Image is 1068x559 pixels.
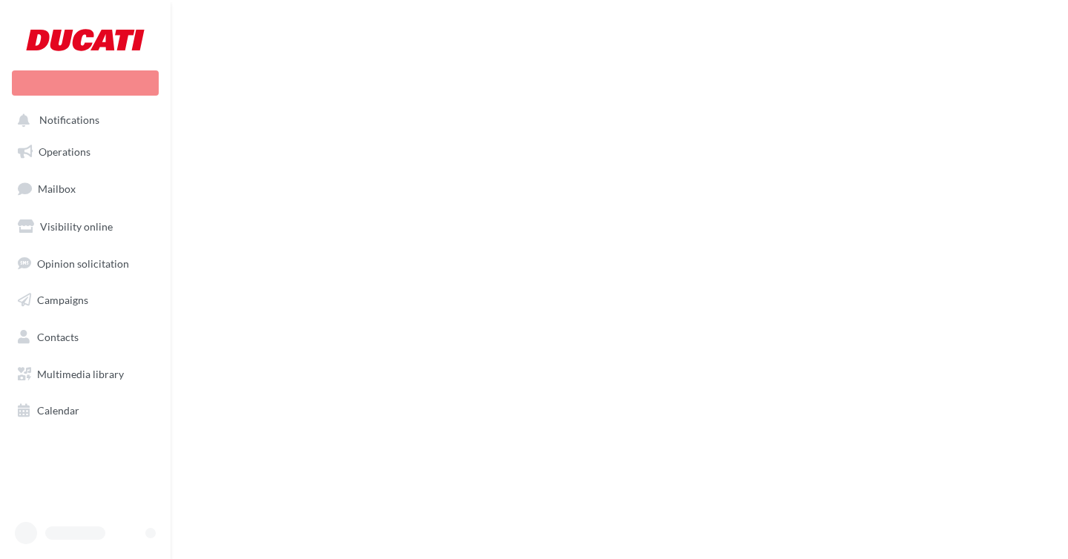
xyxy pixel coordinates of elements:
a: Calendar [9,395,162,426]
span: Campaigns [37,294,88,306]
a: Mailbox [9,173,162,205]
a: Multimedia library [9,359,162,390]
a: Contacts [9,322,162,353]
span: Multimedia library [37,368,124,380]
span: Contacts [37,331,79,343]
a: Visibility online [9,211,162,242]
span: Notifications [39,114,99,127]
span: Opinion solicitation [37,257,129,269]
span: Mailbox [38,182,76,195]
a: Campaigns [9,285,162,316]
span: Calendar [37,404,79,417]
div: New campaign [12,70,159,96]
span: Visibility online [40,220,113,233]
span: Operations [39,145,90,158]
a: Opinion solicitation [9,248,162,279]
a: Operations [9,136,162,168]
